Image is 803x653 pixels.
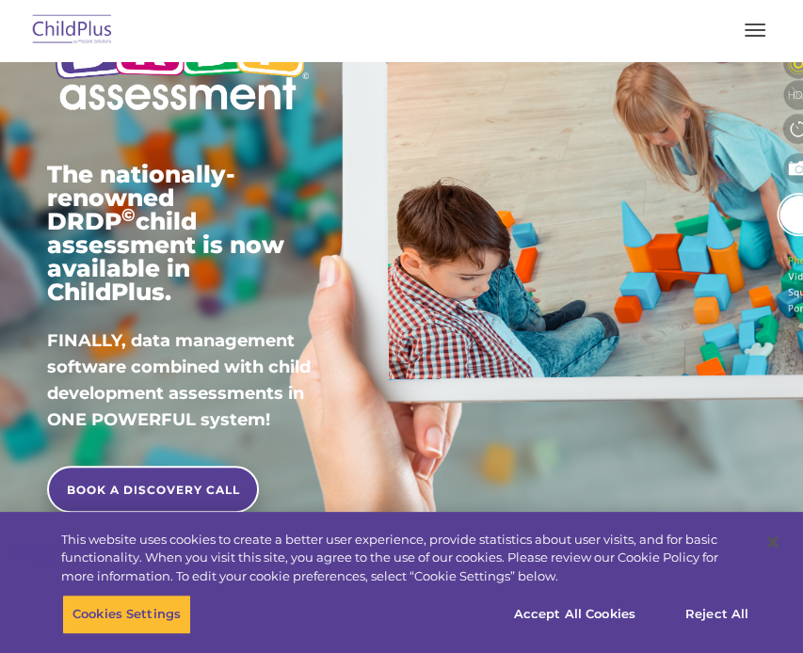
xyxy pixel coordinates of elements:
[121,204,136,226] sup: ©
[752,521,794,563] button: Close
[47,330,311,430] span: FINALLY, data management software combined with child development assessments in ONE POWERFUL sys...
[47,160,284,306] span: The nationally-renowned DRDP child assessment is now available in ChildPlus.
[28,8,117,53] img: ChildPlus by Procare Solutions
[504,595,646,634] button: Accept All Cookies
[61,531,747,586] div: This website uses cookies to create a better user experience, provide statistics about user visit...
[47,466,259,513] a: BOOK A DISCOVERY CALL
[658,595,776,634] button: Reject All
[62,595,191,634] button: Cookies Settings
